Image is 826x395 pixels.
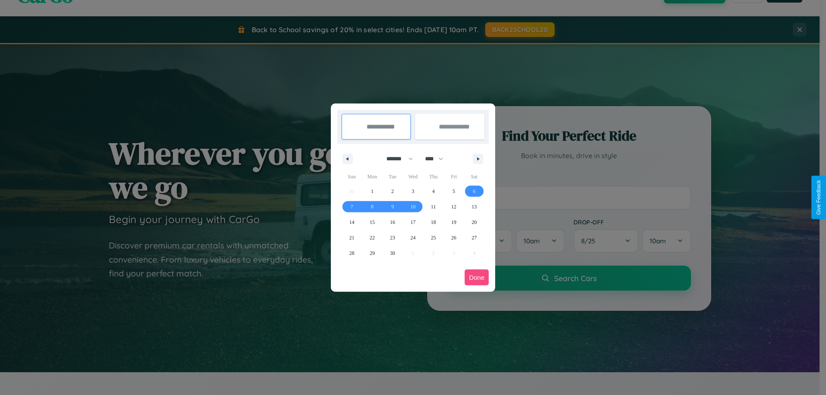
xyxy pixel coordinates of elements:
[362,230,382,245] button: 22
[370,245,375,261] span: 29
[382,184,403,199] button: 2
[382,245,403,261] button: 30
[391,199,394,214] span: 9
[410,199,416,214] span: 10
[412,184,414,199] span: 3
[444,199,464,214] button: 12
[410,230,416,245] span: 24
[472,230,477,245] span: 27
[431,214,436,230] span: 18
[382,199,403,214] button: 9
[816,180,822,215] div: Give Feedback
[362,214,382,230] button: 15
[371,184,373,199] span: 1
[342,199,362,214] button: 7
[362,199,382,214] button: 8
[349,230,354,245] span: 21
[391,184,394,199] span: 2
[464,199,484,214] button: 13
[390,214,395,230] span: 16
[390,245,395,261] span: 30
[349,245,354,261] span: 28
[349,214,354,230] span: 14
[403,214,423,230] button: 17
[423,170,444,184] span: Thu
[453,184,455,199] span: 5
[464,214,484,230] button: 20
[382,230,403,245] button: 23
[342,214,362,230] button: 14
[403,199,423,214] button: 10
[444,184,464,199] button: 5
[451,230,456,245] span: 26
[472,214,477,230] span: 20
[382,170,403,184] span: Tue
[342,170,362,184] span: Sun
[362,184,382,199] button: 1
[444,214,464,230] button: 19
[362,170,382,184] span: Mon
[472,199,477,214] span: 13
[431,230,436,245] span: 25
[432,184,435,199] span: 4
[451,214,456,230] span: 19
[423,199,444,214] button: 11
[370,214,375,230] span: 15
[423,184,444,199] button: 4
[423,214,444,230] button: 18
[464,184,484,199] button: 6
[382,214,403,230] button: 16
[464,230,484,245] button: 27
[370,230,375,245] span: 22
[451,199,456,214] span: 12
[444,230,464,245] button: 26
[410,214,416,230] span: 17
[371,199,373,214] span: 8
[362,245,382,261] button: 29
[342,245,362,261] button: 28
[351,199,353,214] span: 7
[403,230,423,245] button: 24
[464,170,484,184] span: Sat
[403,170,423,184] span: Wed
[465,269,489,285] button: Done
[423,230,444,245] button: 25
[342,230,362,245] button: 21
[403,184,423,199] button: 3
[390,230,395,245] span: 23
[444,170,464,184] span: Fri
[473,184,475,199] span: 6
[431,199,436,214] span: 11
